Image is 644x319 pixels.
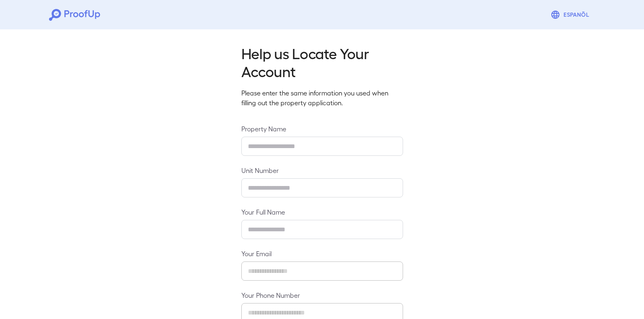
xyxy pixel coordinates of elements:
[241,290,403,300] label: Your Phone Number
[241,44,403,80] h2: Help us Locate Your Account
[241,124,403,133] label: Property Name
[241,249,403,258] label: Your Email
[547,7,595,23] button: Espanõl
[241,207,403,217] label: Your Full Name
[241,88,403,108] p: Please enter the same information you used when filling out the property application.
[241,166,403,175] label: Unit Number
